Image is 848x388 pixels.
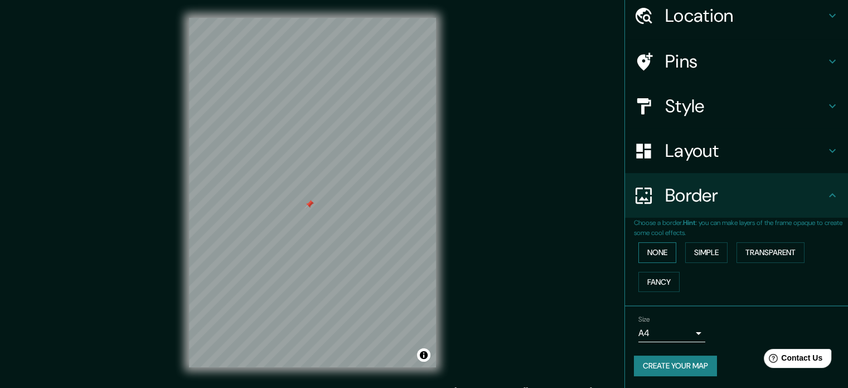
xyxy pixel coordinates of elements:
[634,218,848,238] p: Choose a border. : you can make layers of the frame opaque to create some cool effects.
[665,95,826,117] h4: Style
[749,344,836,376] iframe: Help widget launcher
[625,173,848,218] div: Border
[625,128,848,173] div: Layout
[665,50,826,73] h4: Pins
[638,324,705,342] div: A4
[736,242,805,263] button: Transparent
[625,84,848,128] div: Style
[638,272,680,293] button: Fancy
[665,184,826,207] h4: Border
[665,140,826,162] h4: Layout
[638,315,650,324] label: Size
[189,18,436,367] canvas: Map
[417,348,430,362] button: Toggle attribution
[625,39,848,84] div: Pins
[634,356,717,376] button: Create your map
[638,242,676,263] button: None
[665,4,826,27] h4: Location
[685,242,728,263] button: Simple
[683,218,696,227] b: Hint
